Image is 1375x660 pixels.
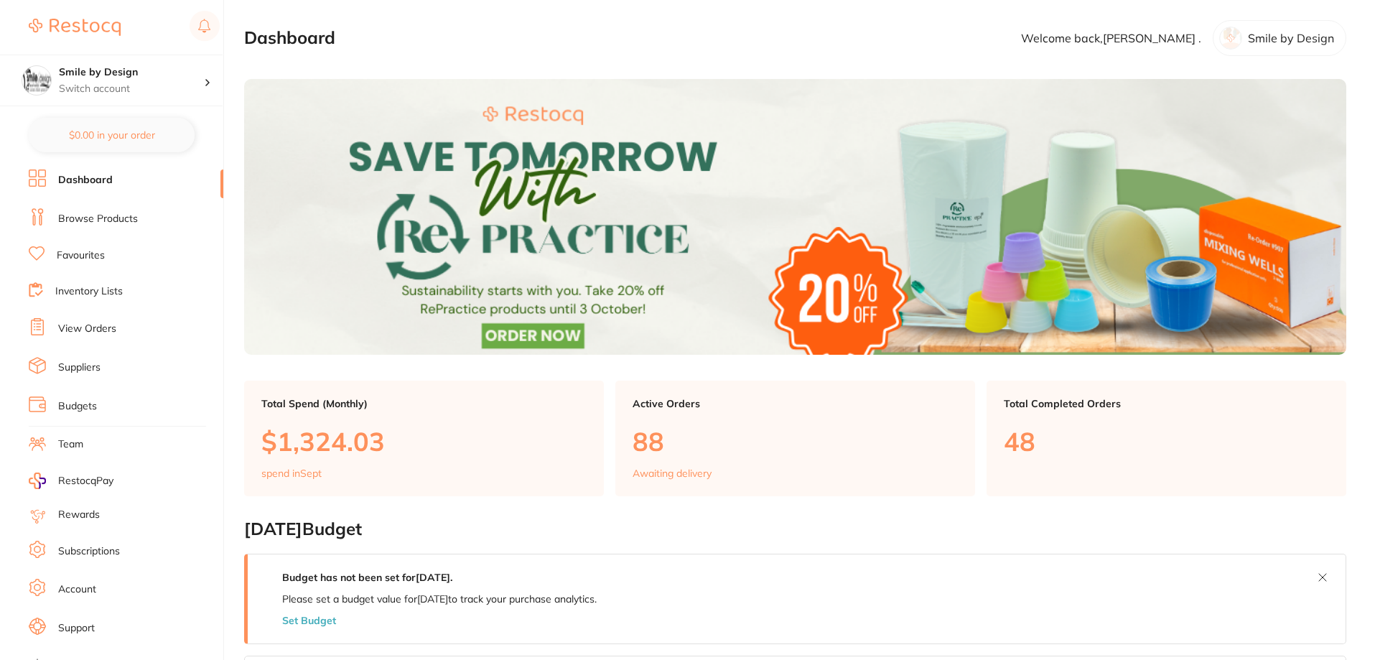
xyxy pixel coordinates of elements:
[59,65,204,80] h4: Smile by Design
[244,519,1346,539] h2: [DATE] Budget
[1248,32,1334,45] p: Smile by Design
[57,248,105,263] a: Favourites
[29,118,195,152] button: $0.00 in your order
[58,173,113,187] a: Dashboard
[1004,398,1329,409] p: Total Completed Orders
[633,468,712,479] p: Awaiting delivery
[244,28,335,48] h2: Dashboard
[282,615,336,626] button: Set Budget
[58,621,95,636] a: Support
[261,398,587,409] p: Total Spend (Monthly)
[282,571,452,584] strong: Budget has not been set for [DATE] .
[29,473,46,489] img: RestocqPay
[58,322,116,336] a: View Orders
[1021,32,1201,45] p: Welcome back, [PERSON_NAME] .
[58,399,97,414] a: Budgets
[55,284,123,299] a: Inventory Lists
[59,82,204,96] p: Switch account
[22,66,51,95] img: Smile by Design
[29,19,121,36] img: Restocq Logo
[29,473,113,489] a: RestocqPay
[244,79,1346,355] img: Dashboard
[58,361,101,375] a: Suppliers
[261,427,587,456] p: $1,324.03
[58,582,96,597] a: Account
[282,593,597,605] p: Please set a budget value for [DATE] to track your purchase analytics.
[58,474,113,488] span: RestocqPay
[29,11,121,44] a: Restocq Logo
[633,398,958,409] p: Active Orders
[244,381,604,497] a: Total Spend (Monthly)$1,324.03spend inSept
[261,468,322,479] p: spend in Sept
[633,427,958,456] p: 88
[1004,427,1329,456] p: 48
[58,508,100,522] a: Rewards
[615,381,975,497] a: Active Orders88Awaiting delivery
[58,544,120,559] a: Subscriptions
[58,212,138,226] a: Browse Products
[58,437,83,452] a: Team
[987,381,1346,497] a: Total Completed Orders48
